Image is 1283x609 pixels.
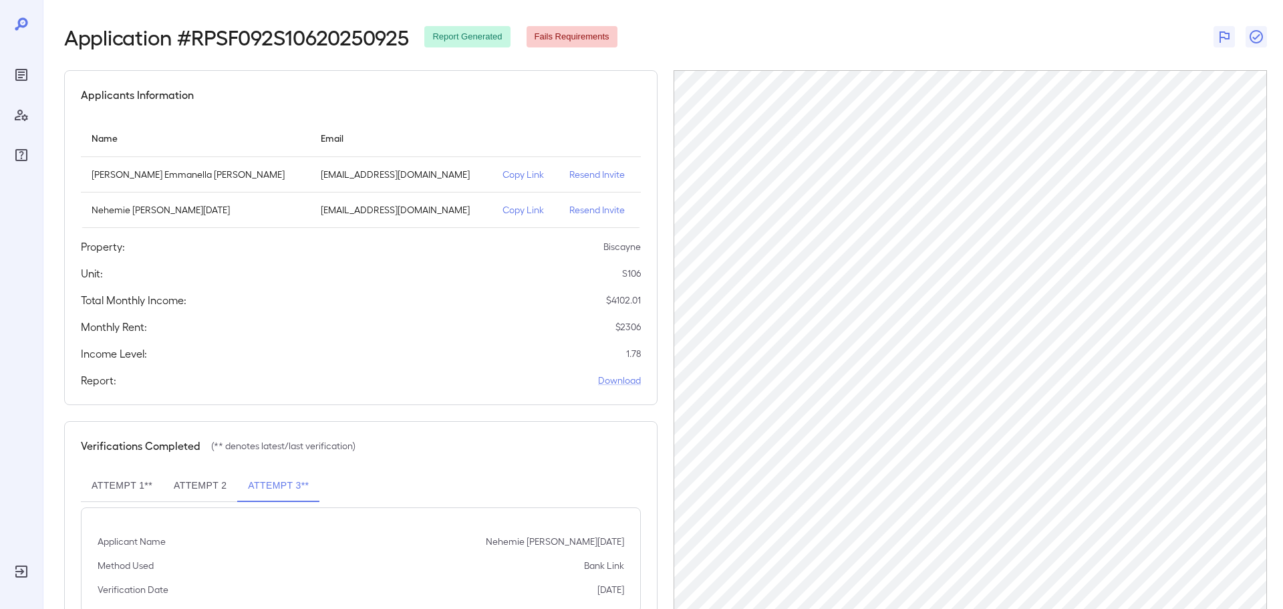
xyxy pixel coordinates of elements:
[321,168,481,181] p: [EMAIL_ADDRESS][DOMAIN_NAME]
[163,470,237,502] button: Attempt 2
[81,87,194,103] h5: Applicants Information
[1214,26,1235,47] button: Flag Report
[597,583,624,596] p: [DATE]
[81,292,186,308] h5: Total Monthly Income:
[81,119,310,157] th: Name
[503,168,548,181] p: Copy Link
[98,559,154,572] p: Method Used
[92,168,299,181] p: [PERSON_NAME] Emmanella [PERSON_NAME]
[211,439,355,453] p: (** denotes latest/last verification)
[11,144,32,166] div: FAQ
[81,265,103,281] h5: Unit:
[64,25,408,49] h2: Application # RPSF092S10620250925
[503,203,548,217] p: Copy Link
[584,559,624,572] p: Bank Link
[486,535,624,548] p: Nehemie [PERSON_NAME][DATE]
[237,470,319,502] button: Attempt 3**
[11,64,32,86] div: Reports
[615,320,641,334] p: $ 2306
[626,347,641,360] p: 1.78
[11,561,32,582] div: Log Out
[11,104,32,126] div: Manage Users
[81,239,125,255] h5: Property:
[81,438,200,454] h5: Verifications Completed
[321,203,481,217] p: [EMAIL_ADDRESS][DOMAIN_NAME]
[81,346,147,362] h5: Income Level:
[598,374,641,387] a: Download
[81,372,116,388] h5: Report:
[1246,26,1267,47] button: Close Report
[569,203,630,217] p: Resend Invite
[606,293,641,307] p: $ 4102.01
[569,168,630,181] p: Resend Invite
[92,203,299,217] p: Nehemie [PERSON_NAME][DATE]
[424,31,510,43] span: Report Generated
[98,583,168,596] p: Verification Date
[622,267,641,280] p: S106
[98,535,166,548] p: Applicant Name
[310,119,492,157] th: Email
[603,240,641,253] p: Biscayne
[81,319,147,335] h5: Monthly Rent:
[527,31,617,43] span: Fails Requirements
[81,470,163,502] button: Attempt 1**
[81,119,641,228] table: simple table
